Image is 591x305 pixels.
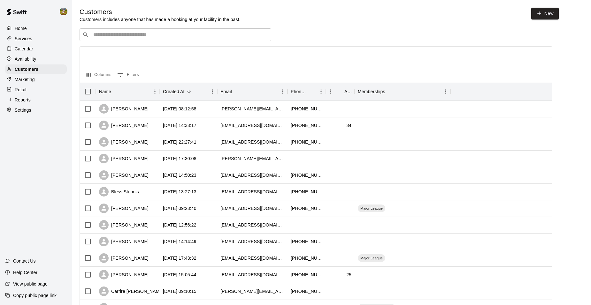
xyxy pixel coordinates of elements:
[163,255,196,261] div: 2025-08-25 17:43:32
[358,256,385,261] span: Major League
[58,5,72,18] div: Jhonny Montoya
[15,66,38,72] p: Customers
[116,70,141,80] button: Show filters
[160,83,217,100] div: Created At
[358,205,385,212] div: Major League
[291,139,323,145] div: +15122699971
[80,28,271,41] div: Search customers by name or email
[15,97,31,103] p: Reports
[288,83,326,100] div: Phone Number
[291,205,323,212] div: +19793938165
[13,269,37,276] p: Help Center
[278,87,288,96] button: Menu
[99,220,149,230] div: [PERSON_NAME]
[5,34,67,43] a: Services
[15,46,33,52] p: Calendar
[163,106,196,112] div: 2025-09-16 08:12:58
[220,272,284,278] div: sboshart@tamu.edu
[220,238,284,245] div: lraley5@yahoo.com
[99,286,164,296] div: Carrire [PERSON_NAME]
[99,170,149,180] div: [PERSON_NAME]
[291,83,307,100] div: Phone Number
[5,105,67,115] a: Settings
[99,204,149,213] div: [PERSON_NAME]
[358,83,385,100] div: Memberships
[220,106,284,112] div: ward.wilbanks@gmail.com
[291,172,323,178] div: +17133974311
[358,254,385,262] div: Major League
[163,189,196,195] div: 2025-09-08 13:27:13
[99,253,149,263] div: [PERSON_NAME]
[316,87,326,96] button: Menu
[80,8,241,16] h5: Customers
[220,83,232,100] div: Email
[5,95,67,105] div: Reports
[220,288,284,294] div: carrie.hines@anb.com
[60,8,67,15] img: Jhonny Montoya
[5,85,67,94] a: Retail
[13,281,48,287] p: View public page
[99,270,149,279] div: [PERSON_NAME]
[163,83,185,100] div: Created At
[163,172,196,178] div: 2025-09-08 14:50:23
[220,139,284,145] div: leahcjirasek@gmail.com
[385,87,394,96] button: Sort
[220,172,284,178] div: chasetexasrealtyagent@gmail.com
[346,122,351,129] div: 34
[5,75,67,84] a: Marketing
[111,87,120,96] button: Sort
[5,64,67,74] a: Customers
[291,255,323,261] div: +19792185213
[291,272,323,278] div: +19056219202
[163,155,196,162] div: 2025-09-11 17:30:08
[358,206,385,211] span: Major League
[85,70,113,80] button: Select columns
[163,238,196,245] div: 2025-08-27 14:14:49
[80,16,241,23] p: Customers includes anyone that has made a booking at your facility in the past.
[150,87,160,96] button: Menu
[99,237,149,246] div: [PERSON_NAME]
[220,222,284,228] div: agdawson@gmail.com
[335,87,344,96] button: Sort
[291,106,323,112] div: +19729214421
[163,288,196,294] div: 2025-08-22 09:10:15
[5,44,67,54] a: Calendar
[344,83,351,100] div: Age
[232,87,241,96] button: Sort
[220,122,284,129] div: highonlife0812@gmail.com
[99,104,149,114] div: [PERSON_NAME]
[163,222,196,228] div: 2025-08-30 12:56:22
[326,87,335,96] button: Menu
[163,139,196,145] div: 2025-09-11 22:27:41
[15,86,27,93] p: Retail
[15,35,32,42] p: Services
[5,54,67,64] div: Availability
[531,8,559,19] a: New
[217,83,288,100] div: Email
[99,137,149,147] div: [PERSON_NAME]
[99,187,139,197] div: Bless Stennis
[96,83,160,100] div: Name
[220,255,284,261] div: dldup81379@gmail.com
[208,87,217,96] button: Menu
[220,155,284,162] div: krey.bratsen@srsbuildingproducts.com
[15,25,27,32] p: Home
[99,83,111,100] div: Name
[13,258,36,264] p: Contact Us
[307,87,316,96] button: Sort
[326,83,355,100] div: Age
[220,205,284,212] div: klkrnavek@gmail.com
[5,24,67,33] a: Home
[185,87,194,96] button: Sort
[355,83,450,100] div: Memberships
[15,76,35,83] p: Marketing
[291,288,323,294] div: +19792292456
[163,122,196,129] div: 2025-09-15 14:33:17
